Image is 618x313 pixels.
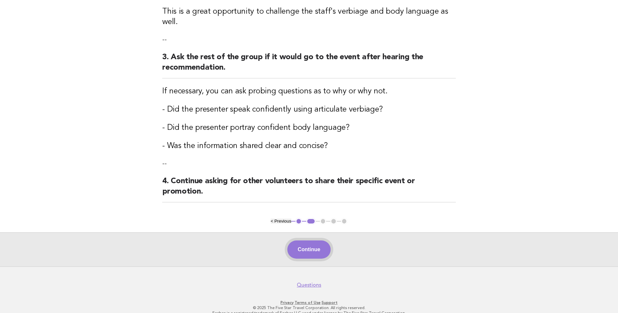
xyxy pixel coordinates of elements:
[162,7,456,27] h3: This is a great opportunity to challenge the staff's verbiage and body language as well.
[306,218,316,225] button: 2
[162,35,456,44] p: --
[162,86,456,97] h3: If necessary, you can ask probing questions as to why or why not.
[162,123,456,133] h3: - Did the presenter portray confident body language?
[162,52,456,78] h2: 3. Ask the rest of the group if it would go to the event after hearing the recommendation.
[162,104,456,115] h3: - Did the presenter speak confidently using articulate verbiage?
[110,300,509,305] p: · ·
[271,219,291,224] button: < Previous
[162,159,456,168] p: --
[287,240,331,259] button: Continue
[295,218,302,225] button: 1
[280,300,294,305] a: Privacy
[322,300,338,305] a: Support
[297,282,321,288] a: Questions
[295,300,321,305] a: Terms of Use
[110,305,509,310] p: © 2025 The Five Star Travel Corporation. All rights reserved.
[162,176,456,202] h2: 4. Continue asking for other volunteers to share their specific event or promotion.
[162,141,456,151] h3: - Was the information shared clear and concise?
